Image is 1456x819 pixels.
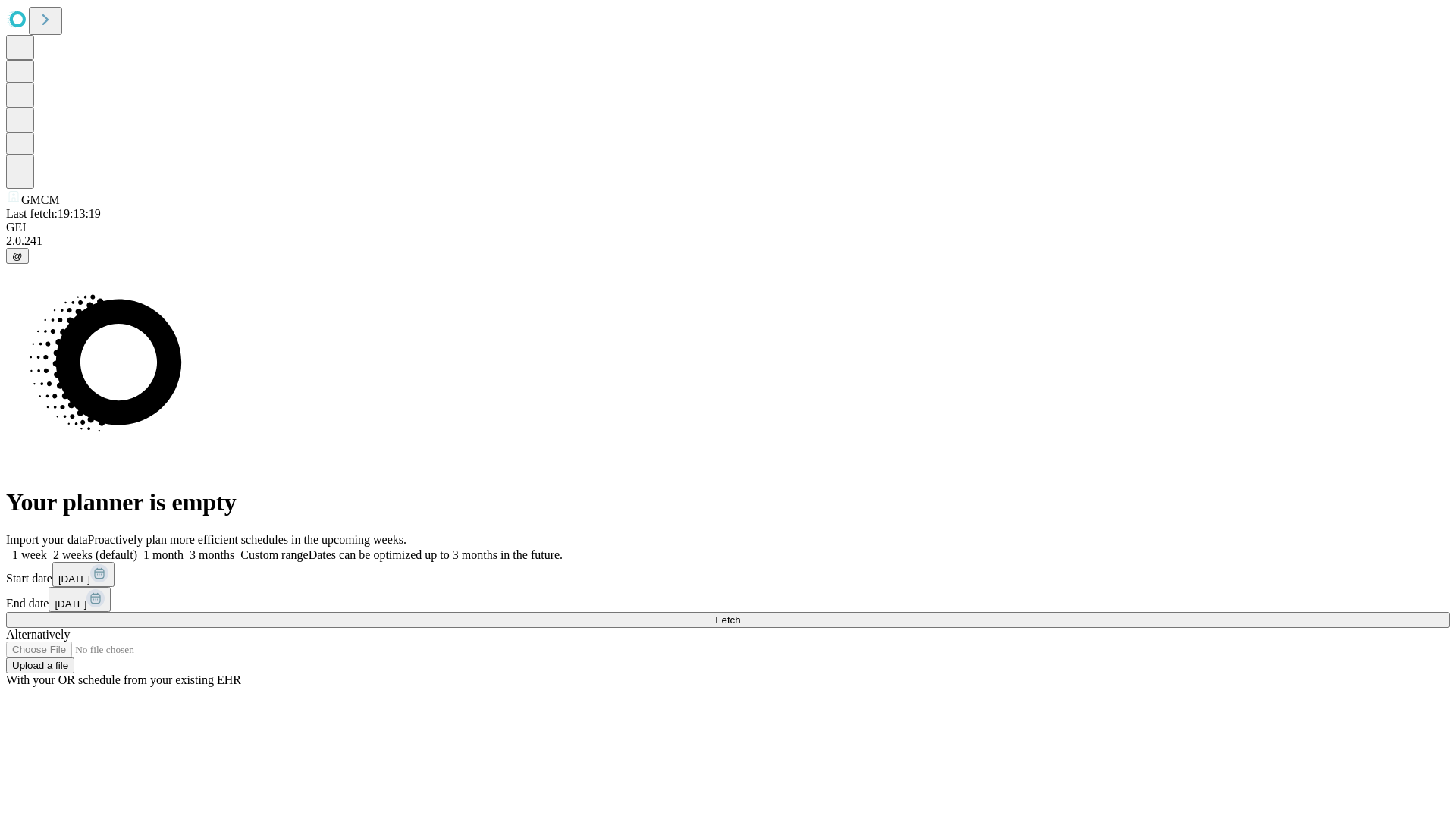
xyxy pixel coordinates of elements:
[190,548,234,561] span: 3 months
[143,548,184,561] span: 1 month
[715,614,740,626] span: Fetch
[6,587,1450,612] div: End date
[55,598,86,610] span: [DATE]
[49,587,111,612] button: [DATE]
[58,573,90,585] span: [DATE]
[52,562,115,587] button: [DATE]
[6,207,101,220] span: Last fetch: 19:13:19
[6,221,1450,234] div: GEI
[6,612,1450,628] button: Fetch
[21,193,60,206] span: GMCM
[6,657,74,673] button: Upload a file
[6,248,29,264] button: @
[53,548,137,561] span: 2 weeks (default)
[12,250,23,262] span: @
[88,533,406,546] span: Proactively plan more efficient schedules in the upcoming weeks.
[6,673,241,686] span: With your OR schedule from your existing EHR
[12,548,47,561] span: 1 week
[309,548,563,561] span: Dates can be optimized up to 3 months in the future.
[6,533,88,546] span: Import your data
[6,234,1450,248] div: 2.0.241
[240,548,308,561] span: Custom range
[6,562,1450,587] div: Start date
[6,628,70,641] span: Alternatively
[6,488,1450,516] h1: Your planner is empty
